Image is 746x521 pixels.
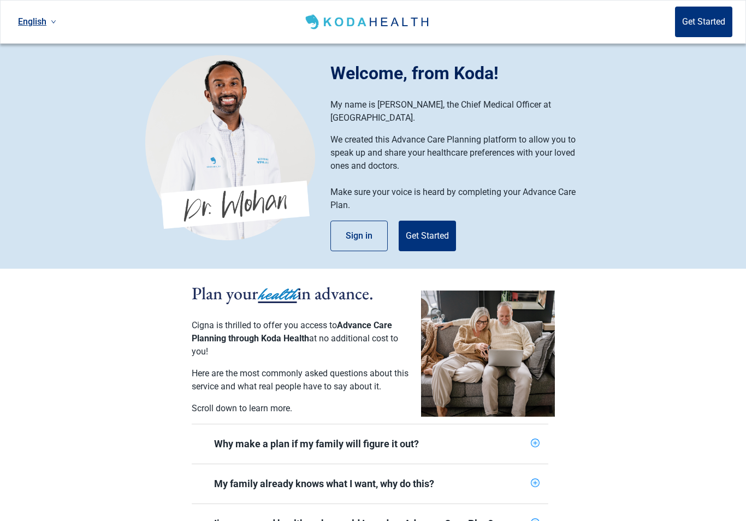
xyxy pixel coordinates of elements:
a: Current language: English [14,13,61,31]
span: Cigna is thrilled to offer you access to [192,320,337,330]
span: down [51,19,56,25]
button: Get Started [399,221,456,251]
p: Scroll down to learn more. [192,402,410,415]
div: My family already knows what I want, why do this? [192,464,548,504]
span: in advance. [297,282,374,305]
div: Welcome, from Koda! [330,60,601,86]
img: planSectionCouple-CV0a0q8G.png [421,291,555,417]
img: Koda Health [303,13,433,31]
img: Koda Health [145,55,315,240]
span: plus-circle [531,439,540,447]
button: Get Started [675,7,732,37]
p: Make sure your voice is heard by completing your Advance Care Plan. [330,186,590,212]
p: Here are the most commonly asked questions about this service and what real people have to say ab... [192,367,410,393]
p: My name is [PERSON_NAME], the Chief Medical Officer at [GEOGRAPHIC_DATA]. [330,98,590,125]
span: Plan your [192,282,258,305]
div: Why make a plan if my family will figure it out? [192,424,548,464]
div: My family already knows what I want, why do this? [214,477,526,490]
span: plus-circle [531,478,540,487]
div: Why make a plan if my family will figure it out? [214,437,526,451]
button: Sign in [330,221,388,251]
span: health [258,282,297,306]
p: We created this Advance Care Planning platform to allow you to speak up and share your healthcare... [330,133,590,173]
